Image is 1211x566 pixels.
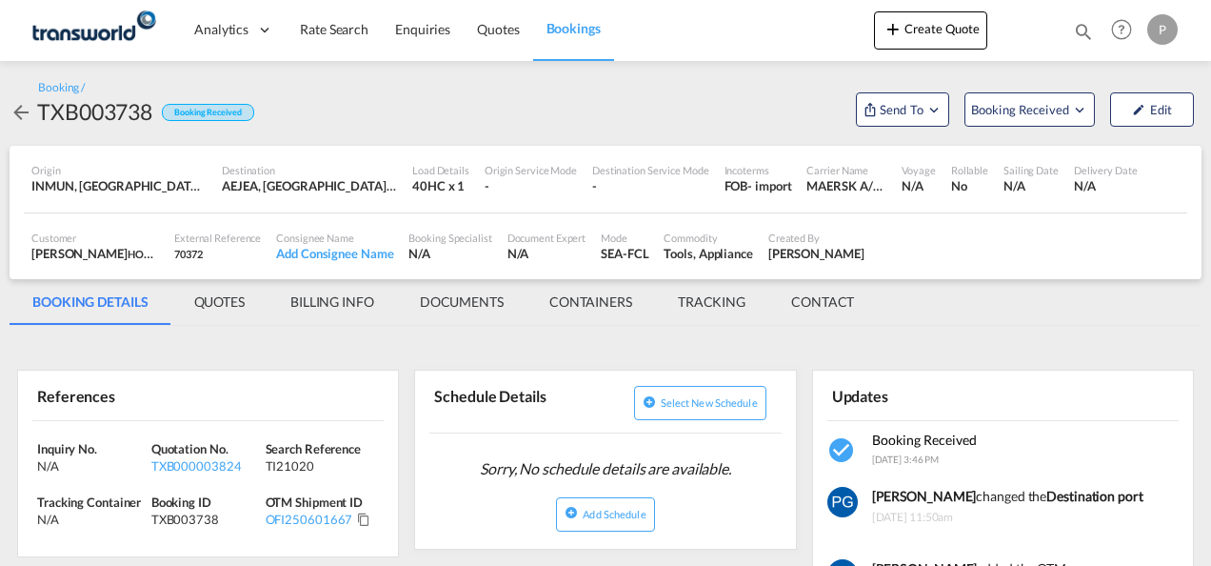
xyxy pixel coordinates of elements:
[29,9,157,51] img: f753ae806dec11f0841701cdfdf085c0.png
[10,279,171,325] md-tab-item: BOOKING DETAILS
[806,177,886,194] div: MAERSK A/S / TDWC-DUBAI
[872,487,1143,506] div: changed the
[1074,163,1138,177] div: Delivery Date
[37,441,97,456] span: Inquiry No.
[31,177,207,194] div: INMUN, Mundra, India, Indian Subcontinent, Asia Pacific
[747,177,791,194] div: - import
[951,177,988,194] div: No
[485,177,577,194] div: -
[174,248,203,260] span: 70372
[546,20,601,36] span: Bookings
[10,279,877,325] md-pagination-wrapper: Use the left and right arrow keys to navigate between tabs
[725,163,792,177] div: Incoterms
[971,100,1071,119] span: Booking Received
[827,435,858,466] md-icon: icon-checkbox-marked-circle
[768,279,877,325] md-tab-item: CONTACT
[151,441,228,456] span: Quotation No.
[827,378,1000,412] div: Updates
[526,279,655,325] md-tab-item: CONTAINERS
[300,21,368,37] span: Rate Search
[151,457,261,475] div: TXB000003824
[874,11,987,50] button: icon-plus 400-fgCreate Quote
[1046,488,1142,504] b: Destination port
[655,279,768,325] md-tab-item: TRACKING
[664,231,752,245] div: Commodity
[429,378,602,425] div: Schedule Details
[31,231,159,245] div: Customer
[408,231,491,245] div: Booking Specialist
[37,511,147,528] div: N/A
[128,246,255,261] span: HOMES R US TRADING LLC
[951,163,988,177] div: Rollable
[768,245,864,262] div: Pradhesh Gautham
[768,231,864,245] div: Created By
[151,511,261,528] div: TXB003738
[477,21,519,37] span: Quotes
[661,396,758,409] span: Select new schedule
[882,17,904,40] md-icon: icon-plus 400-fg
[171,279,268,325] md-tab-item: QUOTES
[412,163,469,177] div: Load Details
[565,506,578,519] md-icon: icon-plus-circle
[507,231,586,245] div: Document Expert
[31,163,207,177] div: Origin
[32,378,205,412] div: References
[357,513,370,526] md-icon: Click to Copy
[827,487,858,517] img: vm11kgAAAAZJREFUAwCWHwimzl+9jgAAAABJRU5ErkJggg==
[37,495,141,510] span: Tracking Container
[151,495,211,510] span: Booking ID
[485,163,577,177] div: Origin Service Mode
[1132,103,1145,116] md-icon: icon-pencil
[902,163,935,177] div: Voyage
[1110,92,1194,127] button: icon-pencilEdit
[583,508,645,520] span: Add Schedule
[601,231,648,245] div: Mode
[37,457,147,475] div: N/A
[266,495,364,510] span: OTM Shipment ID
[38,80,85,96] div: Booking /
[806,163,886,177] div: Carrier Name
[634,386,766,420] button: icon-plus-circleSelect new schedule
[222,163,397,177] div: Destination
[174,231,261,245] div: External Reference
[222,177,397,194] div: AEJEA, Jebel Ali, United Arab Emirates, Middle East, Middle East
[592,177,709,194] div: -
[266,441,361,456] span: Search Reference
[1105,13,1138,46] span: Help
[872,488,977,504] b: [PERSON_NAME]
[725,177,748,194] div: FOB
[878,100,925,119] span: Send To
[276,245,393,262] div: Add Consignee Name
[266,457,375,475] div: TI21020
[643,395,656,409] md-icon: icon-plus-circle
[872,505,1143,526] span: [DATE] 11:50am
[408,245,491,262] div: N/A
[276,231,393,245] div: Consignee Name
[1003,177,1059,194] div: N/A
[1147,14,1178,45] div: P
[472,451,739,487] span: Sorry, No schedule details are available.
[872,454,940,465] span: [DATE] 3:46 PM
[1073,21,1094,42] md-icon: icon-magnify
[162,104,253,122] div: Booking Received
[37,96,152,127] div: TXB003738
[964,92,1095,127] button: Open demo menu
[397,279,526,325] md-tab-item: DOCUMENTS
[1105,13,1147,48] div: Help
[856,92,949,127] button: Open demo menu
[395,21,450,37] span: Enquiries
[592,163,709,177] div: Destination Service Mode
[1073,21,1094,50] div: icon-magnify
[1074,177,1138,194] div: N/A
[1003,163,1059,177] div: Sailing Date
[902,177,935,194] div: N/A
[507,245,586,262] div: N/A
[556,497,654,532] button: icon-plus-circleAdd Schedule
[664,245,752,262] div: Tools, Appliance
[10,101,32,124] md-icon: icon-arrow-left
[872,432,977,448] span: Booking Received
[194,20,248,39] span: Analytics
[266,511,353,528] div: OFI250601667
[31,245,159,262] div: [PERSON_NAME]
